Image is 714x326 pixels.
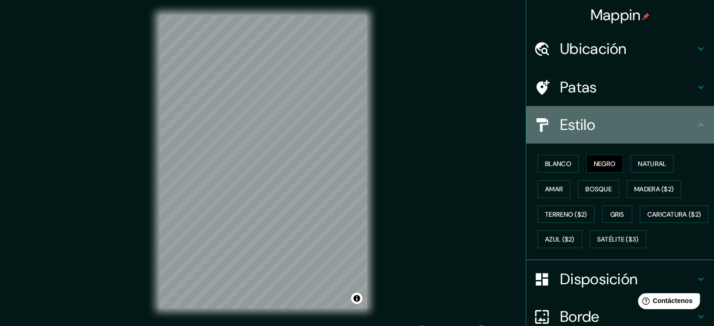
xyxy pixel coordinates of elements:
font: Ubicación [560,39,627,59]
font: Madera ($2) [634,185,674,193]
img: pin-icon.png [642,13,650,20]
font: Negro [594,159,616,168]
canvas: Mapa [159,15,367,309]
button: Negro [586,155,623,173]
font: Bosque [585,185,612,193]
iframe: Lanzador de widgets de ayuda [630,289,704,316]
font: Terreno ($2) [545,210,587,219]
font: Estilo [560,115,595,135]
div: Ubicación [526,30,714,68]
font: Satélite ($3) [597,235,639,244]
button: Caricatura ($2) [640,205,709,223]
font: Gris [610,210,624,219]
button: Madera ($2) [627,180,681,198]
button: Satélite ($3) [590,230,646,248]
button: Blanco [537,155,579,173]
font: Amar [545,185,563,193]
font: Blanco [545,159,571,168]
div: Patas [526,68,714,106]
font: Azul ($2) [545,235,575,244]
div: Disposición [526,260,714,298]
button: Gris [602,205,632,223]
button: Bosque [578,180,619,198]
font: Natural [638,159,666,168]
font: Patas [560,77,597,97]
div: Estilo [526,106,714,144]
button: Natural [630,155,674,173]
button: Azul ($2) [537,230,582,248]
font: Disposición [560,269,637,289]
button: Activar o desactivar atribución [351,293,362,304]
font: Mappin [591,5,641,25]
button: Terreno ($2) [537,205,595,223]
button: Amar [537,180,570,198]
font: Caricatura ($2) [647,210,701,219]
